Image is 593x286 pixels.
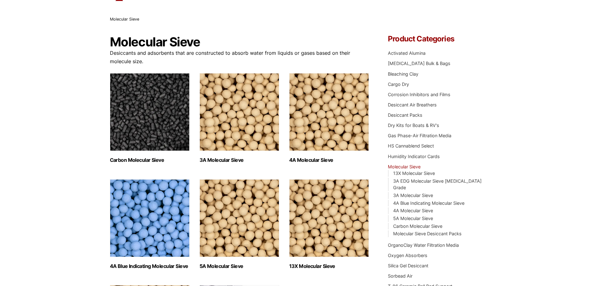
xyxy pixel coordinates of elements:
[289,263,369,269] h2: 13X Molecular Sieve
[393,216,433,221] a: 5A Molecular Sieve
[393,231,462,236] a: Molecular Sieve Desiccant Packs
[289,73,369,163] a: Visit product category 4A Molecular Sieve
[200,73,279,163] a: Visit product category 3A Molecular Sieve
[388,82,409,87] a: Cargo Dry
[393,178,482,190] a: 3A EDG Molecular Sieve [MEDICAL_DATA] Grade
[110,73,190,151] img: Carbon Molecular Sieve
[110,49,369,66] p: Desiccants and adsorbents that are constructed to absorb water from liquids or gases based on the...
[393,200,464,206] a: 4A Blue Indicating Molecular Sieve
[388,71,418,77] a: Bleaching Clay
[388,102,437,107] a: Desiccant Air Breathers
[388,164,421,169] a: Molecular Sieve
[393,171,435,176] a: 13X Molecular Sieve
[289,179,369,257] img: 13X Molecular Sieve
[388,50,426,56] a: Activated Alumina
[388,273,412,279] a: Sorbead Air
[388,61,450,66] a: [MEDICAL_DATA] Bulk & Bags
[388,154,440,159] a: Humidity Indicator Cards
[388,143,434,148] a: HS Cannablend Select
[388,242,459,248] a: OrganoClay Water Filtration Media
[289,179,369,269] a: Visit product category 13X Molecular Sieve
[388,92,450,97] a: Corrosion Inhibitors and Films
[393,208,433,213] a: 4A Molecular Sieve
[200,179,279,257] img: 5A Molecular Sieve
[200,73,279,151] img: 3A Molecular Sieve
[200,179,279,269] a: Visit product category 5A Molecular Sieve
[388,123,439,128] a: Dry Kits for Boats & RV's
[110,35,369,49] h1: Molecular Sieve
[388,35,483,43] h4: Product Categories
[110,157,190,163] h2: Carbon Molecular Sieve
[289,73,369,151] img: 4A Molecular Sieve
[388,253,427,258] a: Oxygen Absorbers
[110,263,190,269] h2: 4A Blue Indicating Molecular Sieve
[110,17,139,21] span: Molecular Sieve
[388,133,451,138] a: Gas Phase-Air Filtration Media
[393,193,433,198] a: 3A Molecular Sieve
[393,223,442,229] a: Carbon Molecular Sieve
[200,157,279,163] h2: 3A Molecular Sieve
[388,263,428,268] a: Silica Gel Desiccant
[110,179,190,257] img: 4A Blue Indicating Molecular Sieve
[110,179,190,269] a: Visit product category 4A Blue Indicating Molecular Sieve
[200,263,279,269] h2: 5A Molecular Sieve
[388,112,422,118] a: Desiccant Packs
[110,73,190,163] a: Visit product category Carbon Molecular Sieve
[289,157,369,163] h2: 4A Molecular Sieve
